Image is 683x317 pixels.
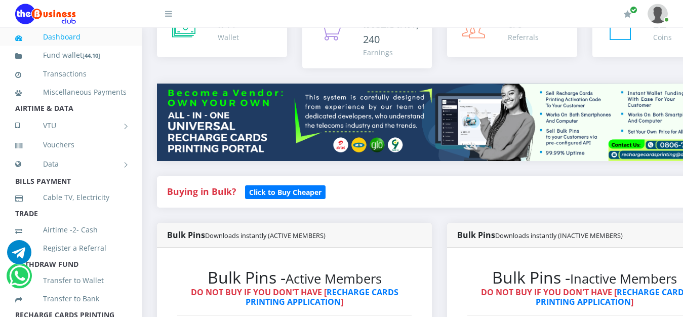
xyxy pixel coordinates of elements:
[15,62,127,86] a: Transactions
[570,270,677,288] small: Inactive Members
[15,81,127,104] a: Miscellaneous Payments
[15,113,127,138] a: VTU
[15,25,127,49] a: Dashboard
[15,151,127,177] a: Data
[9,271,30,288] a: Chat for support
[83,52,100,59] small: [ ]
[653,32,672,43] div: Coins
[286,270,382,288] small: Active Members
[249,187,322,197] b: Click to Buy Cheaper
[15,44,127,67] a: Fund wallet[44.10]
[15,133,127,156] a: Vouchers
[218,32,239,43] div: Wallet
[15,186,127,209] a: Cable TV, Electricity
[302,7,432,68] a: ₦182.31/₦1,240 Earnings
[7,248,31,264] a: Chat for support
[191,287,398,307] strong: DO NOT BUY IF YOU DON'T HAVE [ ]
[447,7,577,57] a: 0/0 Referrals
[15,287,127,310] a: Transfer to Bank
[15,269,127,292] a: Transfer to Wallet
[157,7,287,57] a: ₦44 Wallet
[246,287,398,307] a: RECHARGE CARDS PRINTING APPLICATION
[85,52,98,59] b: 44.10
[177,268,412,287] h2: Bulk Pins -
[245,185,326,197] a: Click to Buy Cheaper
[457,229,623,241] strong: Bulk Pins
[624,10,631,18] i: Renew/Upgrade Subscription
[363,47,422,58] div: Earnings
[15,4,76,24] img: Logo
[167,185,236,197] strong: Buying in Bulk?
[648,4,668,24] img: User
[167,229,326,241] strong: Bulk Pins
[508,32,539,43] div: Referrals
[205,231,326,240] small: Downloads instantly (ACTIVE MEMBERS)
[15,218,127,242] a: Airtime -2- Cash
[630,6,637,14] span: Renew/Upgrade Subscription
[495,231,623,240] small: Downloads instantly (INACTIVE MEMBERS)
[15,236,127,260] a: Register a Referral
